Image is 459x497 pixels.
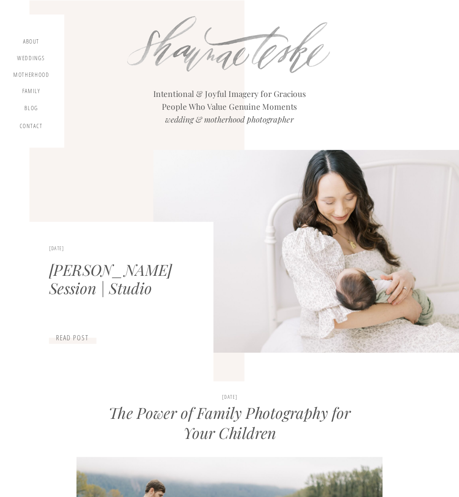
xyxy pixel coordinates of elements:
[165,114,294,124] i: wedding & motherhood photographer
[13,71,49,80] a: motherhood
[108,402,351,442] a: The Power of Family Photography for Your Children
[20,105,43,115] a: blog
[17,54,46,64] a: Weddings
[146,87,313,128] h2: Intentional & Joyful Imagery for Gracious People Who Value Genuine Moments
[20,38,43,47] a: about
[49,259,172,298] a: [PERSON_NAME] Session | Studio
[49,245,142,254] h3: [DATE]
[183,394,276,403] h3: [DATE]
[49,333,96,343] a: read post
[17,87,46,97] a: Family
[18,123,44,133] a: contact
